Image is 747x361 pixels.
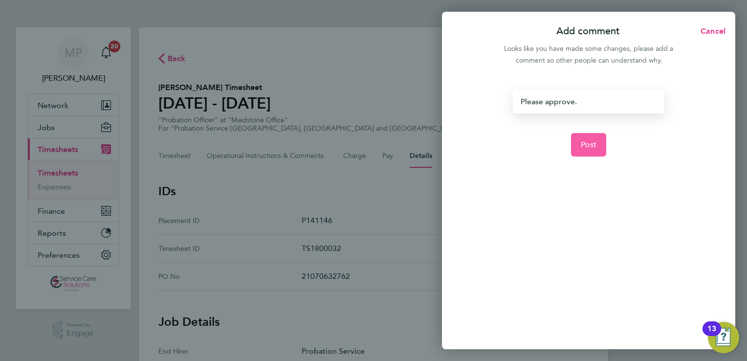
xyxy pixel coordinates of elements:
[685,22,735,41] button: Cancel
[698,26,725,36] span: Cancel
[581,140,597,150] span: Post
[708,322,739,353] button: Open Resource Center, 13 new notifications
[707,329,716,341] div: 13
[556,24,619,38] p: Add comment
[513,90,664,113] div: Please approve.
[571,133,607,157] button: Post
[499,43,679,67] div: Looks like you have made some changes, please add a comment so other people can understand why.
